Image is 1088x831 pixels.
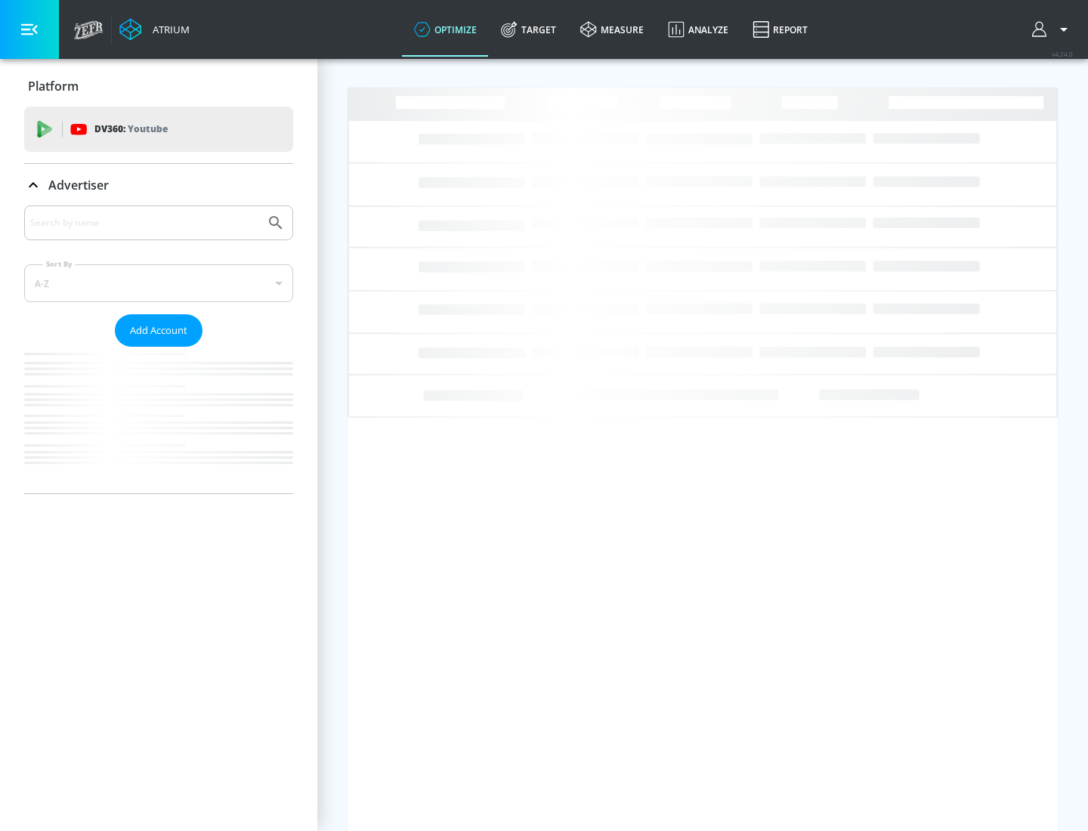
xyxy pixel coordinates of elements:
span: Add Account [130,322,187,339]
a: Target [489,2,568,57]
label: Sort By [43,259,76,269]
a: measure [568,2,656,57]
p: Youtube [128,121,168,137]
div: A-Z [24,264,293,302]
div: Platform [24,65,293,107]
p: Platform [28,78,79,94]
div: Atrium [147,23,190,36]
p: Advertiser [48,177,109,193]
div: Advertiser [24,205,293,493]
a: Analyze [656,2,740,57]
span: v 4.24.0 [1052,50,1073,58]
input: Search by name [30,213,259,233]
a: Atrium [119,18,190,41]
button: Add Account [115,314,202,347]
nav: list of Advertiser [24,347,293,493]
div: DV360: Youtube [24,107,293,152]
a: Report [740,2,820,57]
div: Advertiser [24,164,293,206]
p: DV360: [94,121,168,137]
a: optimize [402,2,489,57]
